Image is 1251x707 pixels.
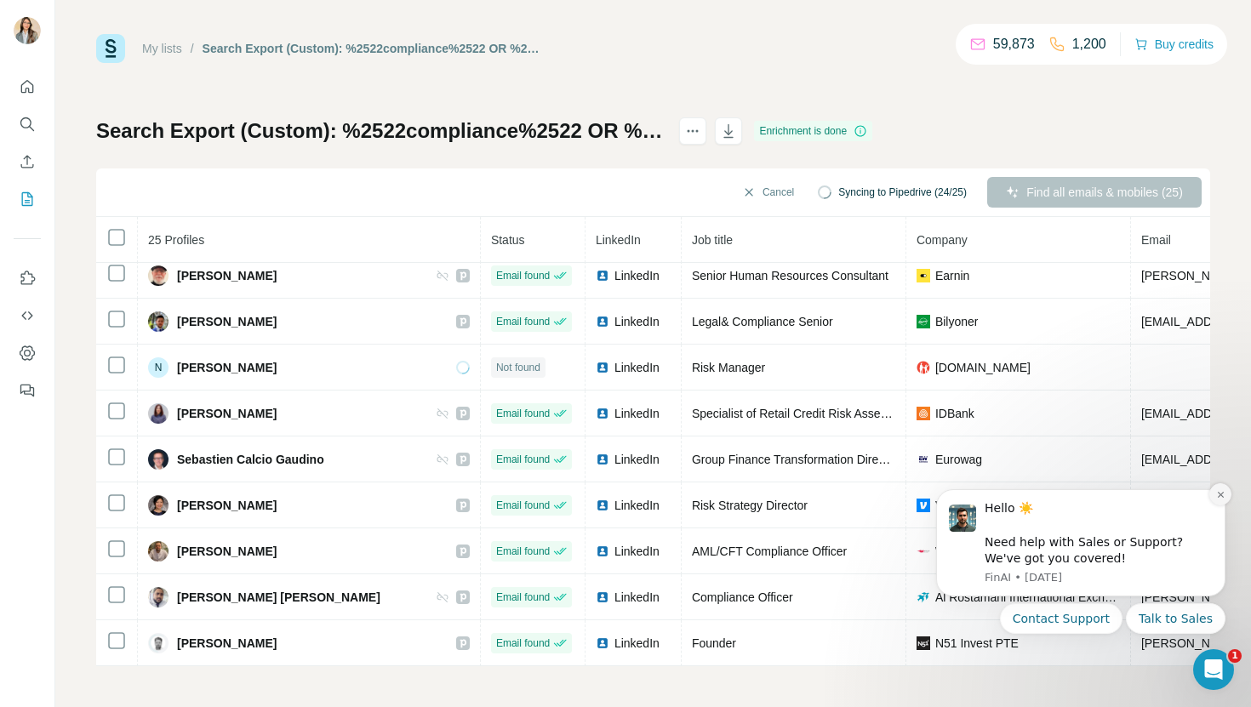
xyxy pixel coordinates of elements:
[596,590,609,604] img: LinkedIn logo
[177,451,324,468] span: Sebastien Calcio Gaudino
[614,543,660,560] span: LinkedIn
[596,269,609,282] img: LinkedIn logo
[14,375,41,406] button: Feedback
[614,267,660,284] span: LinkedIn
[496,452,550,467] span: Email found
[596,361,609,374] img: LinkedIn logo
[496,268,550,283] span: Email found
[177,497,277,514] span: [PERSON_NAME]
[917,315,930,328] img: company-logo
[215,135,315,166] button: Quick reply: Talk to Sales
[496,314,550,329] span: Email found
[148,449,169,470] img: Avatar
[692,636,736,650] span: Founder
[692,361,765,374] span: Risk Manager
[89,135,212,166] button: Quick reply: Contact Support
[1141,233,1171,247] span: Email
[14,146,41,177] button: Enrich CSV
[596,453,609,466] img: LinkedIn logo
[148,587,169,607] img: Avatar
[993,34,1035,54] p: 59,873
[14,338,41,368] button: Dashboard
[496,544,550,559] span: Email found
[692,407,944,420] span: Specialist of Retail Credit Risk Assessment Unit
[596,499,609,512] img: LinkedIn logo
[692,233,733,247] span: Job title
[935,313,979,330] span: Bilyoner
[917,361,930,374] img: company-logo
[935,405,974,422] span: IDBank
[1072,34,1106,54] p: 1,200
[679,117,706,145] button: actions
[596,636,609,650] img: LinkedIn logo
[935,267,969,284] span: Earnin
[692,499,808,512] span: Risk Strategy Director
[74,102,302,117] p: Message from FinAI, sent 1w ago
[614,497,660,514] span: LinkedIn
[177,359,277,376] span: [PERSON_NAME]
[596,315,609,328] img: LinkedIn logo
[26,21,315,128] div: message notification from FinAI, 1w ago. Hello ☀️ ​ Need help with Sales or Support? We've got yo...
[692,453,899,466] span: Group Finance Transformation Director
[911,468,1251,698] iframe: Intercom notifications message
[692,269,888,282] span: Senior Human Resources Consultant
[148,357,169,378] div: N
[148,633,169,653] img: Avatar
[917,407,930,420] img: company-logo
[496,360,540,375] span: Not found
[496,590,550,605] span: Email found
[917,269,930,282] img: company-logo
[614,451,660,468] span: LinkedIn
[177,405,277,422] span: [PERSON_NAME]
[14,17,41,44] img: Avatar
[14,109,41,140] button: Search
[838,185,967,200] span: Syncing to Pipedrive (24/25)
[692,545,847,558] span: AML/CFT Compliance Officer
[14,300,41,331] button: Use Surfe API
[299,15,321,37] button: Dismiss notification
[14,184,41,214] button: My lists
[1193,649,1234,690] iframe: Intercom live chat
[614,313,660,330] span: LinkedIn
[203,40,540,57] div: Search Export (Custom): %2522compliance%2522 OR %2522Risk%2522 OR %2522AML%2522 OR %2522KYC%2522 ...
[935,451,982,468] span: Eurowag
[692,590,793,604] span: Compliance Officer
[148,233,204,247] span: 25 Profiles
[177,589,380,606] span: [PERSON_NAME] [PERSON_NAME]
[496,498,550,513] span: Email found
[496,636,550,651] span: Email found
[177,635,277,652] span: [PERSON_NAME]
[1134,32,1214,56] button: Buy credits
[614,405,660,422] span: LinkedIn
[74,32,302,99] div: Hello ☀️ ​ Need help with Sales or Support? We've got you covered!
[917,453,930,466] img: company-logo
[26,135,315,166] div: Quick reply options
[148,403,169,424] img: Avatar
[935,359,1031,376] span: [DOMAIN_NAME]
[74,32,302,99] div: Message content
[14,263,41,294] button: Use Surfe on LinkedIn
[491,233,525,247] span: Status
[177,313,277,330] span: [PERSON_NAME]
[177,543,277,560] span: [PERSON_NAME]
[38,37,66,64] img: Profile image for FinAI
[917,233,968,247] span: Company
[148,541,169,562] img: Avatar
[614,359,660,376] span: LinkedIn
[596,407,609,420] img: LinkedIn logo
[142,42,182,55] a: My lists
[692,315,833,328] span: Legal& Compliance Senior
[596,545,609,558] img: LinkedIn logo
[1228,649,1242,663] span: 1
[614,589,660,606] span: LinkedIn
[148,311,169,332] img: Avatar
[754,121,872,141] div: Enrichment is done
[191,40,194,57] li: /
[730,177,806,208] button: Cancel
[96,34,125,63] img: Surfe Logo
[96,117,664,145] h1: Search Export (Custom): %2522compliance%2522 OR %2522Risk%2522 OR %2522AML%2522 OR %2522KYC%2522 ...
[14,71,41,102] button: Quick start
[596,233,641,247] span: LinkedIn
[177,267,277,284] span: [PERSON_NAME]
[496,406,550,421] span: Email found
